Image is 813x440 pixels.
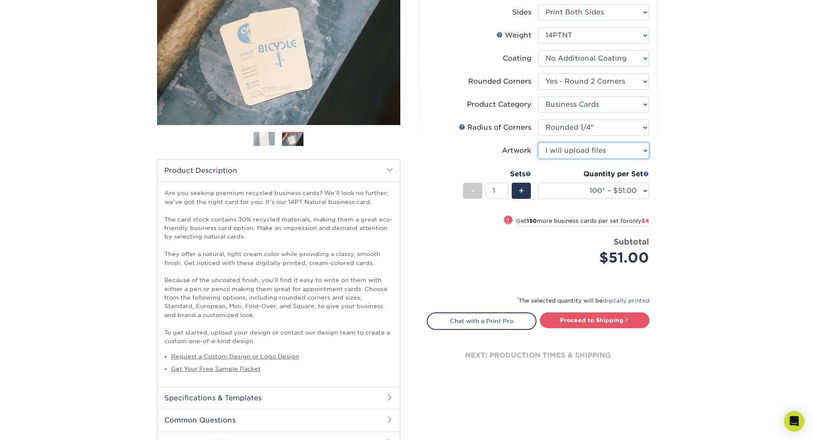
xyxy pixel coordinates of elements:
small: The selected quantity will be [517,297,650,304]
div: Quantity per Set [538,169,649,179]
h2: Specifications & Templates [157,387,400,409]
small: Get more business cards per set for [516,218,649,226]
a: Request a Custom Design or Logo Design [171,353,299,360]
h2: Common Questions [157,409,400,431]
span: - [471,184,475,197]
span: ! [507,216,509,225]
span: + [519,184,524,197]
div: next: production times & shipping [427,330,650,381]
a: digitally printed [603,297,650,304]
div: Weight [496,30,531,41]
div: Sides [512,7,531,17]
strong: Subtotal [614,237,649,246]
img: Business Cards 02 [282,133,303,146]
span: $4 [641,218,649,224]
div: Product Category [467,99,531,110]
strong: 150 [527,218,537,224]
div: Artwork [502,146,531,156]
a: Chat with a Print Pro [427,312,536,329]
div: Sets [463,169,531,179]
div: Radius of Corners [459,122,531,133]
img: Business Cards 01 [254,128,275,150]
a: Get Your Free Sample Packet [171,365,261,372]
div: Open Intercom Messenger [784,411,804,431]
span: only [629,218,649,224]
p: Are you seeking premium recycled business cards? We’ll look no further; we’ve got the right card ... [164,189,393,345]
div: Rounded Corners [468,76,531,87]
div: Coating [503,53,531,64]
h2: Product Description [157,160,400,181]
a: Proceed to Shipping [540,312,650,328]
div: $51.00 [545,248,649,268]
